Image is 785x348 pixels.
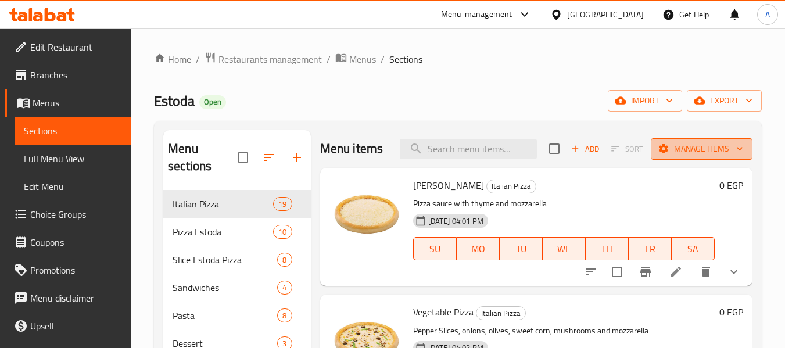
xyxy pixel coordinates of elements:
a: Branches [5,61,131,89]
span: Select all sections [231,145,255,170]
h6: 0 EGP [719,177,743,193]
img: Margherita Pizza [329,177,404,252]
span: Sandwiches [173,281,277,295]
a: Choice Groups [5,200,131,228]
a: Coupons [5,228,131,256]
a: Menus [5,89,131,117]
h2: Menu sections [168,140,237,175]
button: SU [413,237,457,260]
span: Pizza Estoda [173,225,273,239]
span: Open [199,97,226,107]
a: Menu disclaimer [5,284,131,312]
a: Full Menu View [15,145,131,173]
span: Select to update [605,260,629,284]
div: Pasta8 [163,302,310,329]
span: Italian Pizza [487,180,536,193]
a: Restaurants management [205,52,322,67]
button: FR [629,237,672,260]
span: FR [633,241,667,257]
button: Manage items [651,138,752,160]
span: Menu disclaimer [30,291,122,305]
div: Italian Pizza [476,306,526,320]
button: Add section [283,143,311,171]
a: Edit Restaurant [5,33,131,61]
span: SA [676,241,710,257]
span: Upsell [30,319,122,333]
span: Select section [542,137,567,161]
span: TU [504,241,538,257]
span: Sections [24,124,122,138]
button: delete [692,258,720,286]
span: 8 [278,254,291,266]
span: Edit Restaurant [30,40,122,54]
span: Slice Estoda Pizza [173,253,277,267]
input: search [400,139,537,159]
span: Add item [567,140,604,158]
p: Pepper Slices, onions, olives, sweet corn, mushrooms and mozzarella [413,324,715,338]
span: import [617,94,673,108]
span: A [765,8,770,21]
span: Estoda [154,88,195,114]
span: Sections [389,52,422,66]
span: MO [461,241,495,257]
button: SA [672,237,715,260]
span: Menus [33,96,122,110]
p: Pizza sauce with thyme and mozzarella [413,196,715,211]
div: Italian Pizza19 [163,190,310,218]
span: WE [547,241,581,257]
div: Italian Pizza [486,180,536,193]
span: Pasta [173,308,277,322]
span: SU [418,241,452,257]
span: export [696,94,752,108]
button: import [608,90,682,112]
li: / [196,52,200,66]
button: export [687,90,762,112]
span: Edit Menu [24,180,122,193]
button: Add [567,140,604,158]
div: items [277,308,292,322]
div: items [277,281,292,295]
span: 10 [274,227,291,238]
div: Sandwiches4 [163,274,310,302]
button: MO [457,237,500,260]
button: TH [586,237,629,260]
span: Italian Pizza [476,307,525,320]
span: 4 [278,282,291,293]
span: Vegetable Pizza [413,303,474,321]
button: TU [500,237,543,260]
div: Pizza Estoda10 [163,218,310,246]
button: show more [720,258,748,286]
span: Choice Groups [30,207,122,221]
span: Add [569,142,601,156]
span: TH [590,241,624,257]
div: items [273,225,292,239]
span: Italian Pizza [173,197,273,211]
span: 8 [278,310,291,321]
a: Edit Menu [15,173,131,200]
svg: Show Choices [727,265,741,279]
li: / [327,52,331,66]
span: [DATE] 04:01 PM [424,216,488,227]
li: / [381,52,385,66]
nav: breadcrumb [154,52,762,67]
span: Full Menu View [24,152,122,166]
a: Menus [335,52,376,67]
a: Promotions [5,256,131,284]
a: Upsell [5,312,131,340]
span: Select section first [604,140,651,158]
button: sort-choices [577,258,605,286]
a: Sections [15,117,131,145]
a: Edit menu item [669,265,683,279]
span: Restaurants management [218,52,322,66]
div: Slice Estoda Pizza8 [163,246,310,274]
span: Coupons [30,235,122,249]
div: Open [199,95,226,109]
div: Menu-management [441,8,512,21]
div: items [273,197,292,211]
a: Home [154,52,191,66]
div: items [277,253,292,267]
